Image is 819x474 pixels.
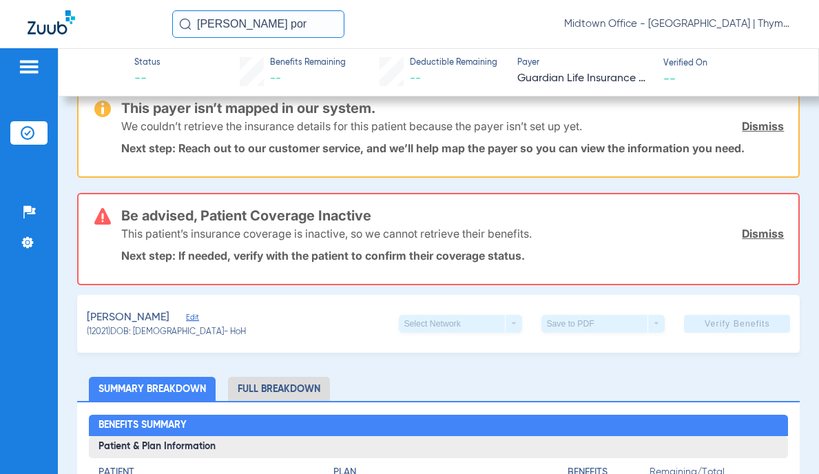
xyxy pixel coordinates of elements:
span: -- [410,73,421,84]
span: (12021) DOB: [DEMOGRAPHIC_DATA] - HoH [87,327,246,339]
span: Payer [517,57,651,70]
li: Summary Breakdown [89,377,216,401]
span: Status [134,57,160,70]
input: Search for patients [172,10,344,38]
span: -- [134,70,160,87]
span: Verified On [663,58,797,70]
p: This patient’s insurance coverage is inactive, so we cannot retrieve their benefits. [121,227,532,240]
h2: Benefits Summary [89,415,788,437]
span: -- [663,71,676,85]
iframe: Chat Widget [750,408,819,474]
p: We couldn’t retrieve the insurance details for this patient because the payer isn’t set up yet. [121,119,582,133]
span: Deductible Remaining [410,57,497,70]
img: hamburger-icon [18,59,40,75]
span: Midtown Office - [GEOGRAPHIC_DATA] | Thyme Dental Care [564,17,791,31]
span: Edit [186,313,198,326]
span: [PERSON_NAME] [87,309,169,327]
a: Dismiss [742,119,784,133]
h3: Be advised, Patient Coverage Inactive [121,209,785,223]
img: Search Icon [179,18,191,30]
img: Zuub Logo [28,10,75,34]
img: error-icon [94,208,111,225]
li: Full Breakdown [228,377,330,401]
span: -- [270,73,281,84]
p: Next step: Reach out to our customer service, and we’ll help map the payer so you can view the in... [121,141,785,155]
img: warning-icon [94,101,111,117]
span: Benefits Remaining [270,57,346,70]
span: Guardian Life Insurance Co. of America [517,70,651,87]
h3: Patient & Plan Information [89,436,788,458]
p: Next step: If needed, verify with the patient to confirm their coverage status. [121,249,785,262]
h3: This payer isn’t mapped in our system. [121,101,785,115]
a: Dismiss [742,227,784,240]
